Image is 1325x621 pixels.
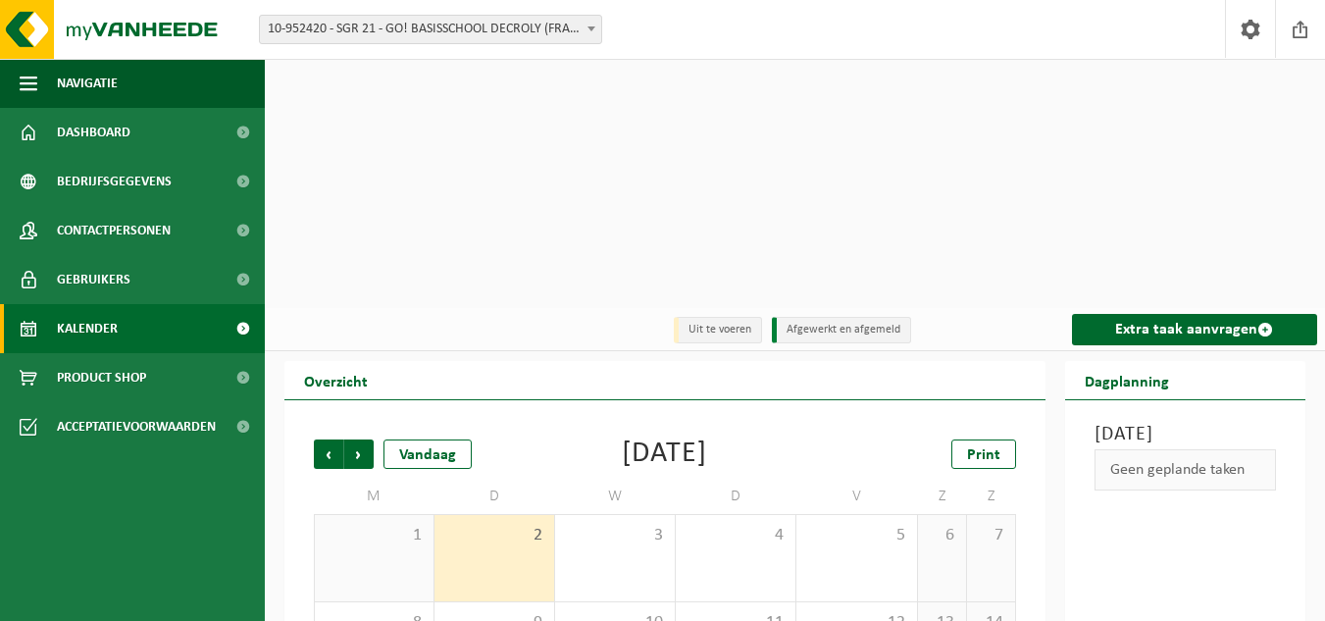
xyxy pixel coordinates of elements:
td: M [314,479,434,514]
h2: Dagplanning [1065,361,1189,399]
td: Z [918,479,967,514]
span: 7 [977,525,1005,546]
span: 5 [806,525,906,546]
span: Navigatie [57,59,118,108]
span: Bedrijfsgegevens [57,157,172,206]
td: D [676,479,796,514]
span: 10-952420 - SGR 21 - GO! BASISSCHOOL DECROLY (FRANSTALIGE AFDELING) - RONSE [259,15,602,44]
td: V [796,479,917,514]
a: Extra taak aanvragen [1072,314,1317,345]
span: Acceptatievoorwaarden [57,402,216,451]
span: Dashboard [57,108,130,157]
div: [DATE] [622,440,707,469]
h2: Overzicht [284,361,387,399]
div: Geen geplande taken [1095,449,1276,491]
span: 3 [565,525,665,546]
span: Print [967,447,1000,463]
td: D [434,479,555,514]
td: W [555,479,676,514]
span: Contactpersonen [57,206,171,255]
li: Uit te voeren [674,317,762,343]
span: Product Shop [57,353,146,402]
span: 2 [444,525,544,546]
span: 1 [325,525,424,546]
span: Gebruikers [57,255,130,304]
td: Z [967,479,1016,514]
span: Kalender [57,304,118,353]
div: Vandaag [383,440,472,469]
span: Volgende [344,440,374,469]
span: 4 [686,525,786,546]
a: Print [951,440,1016,469]
li: Afgewerkt en afgemeld [772,317,911,343]
span: 6 [928,525,956,546]
h3: [DATE] [1095,420,1276,449]
span: 10-952420 - SGR 21 - GO! BASISSCHOOL DECROLY (FRANSTALIGE AFDELING) - RONSE [260,16,601,43]
span: Vorige [314,440,343,469]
